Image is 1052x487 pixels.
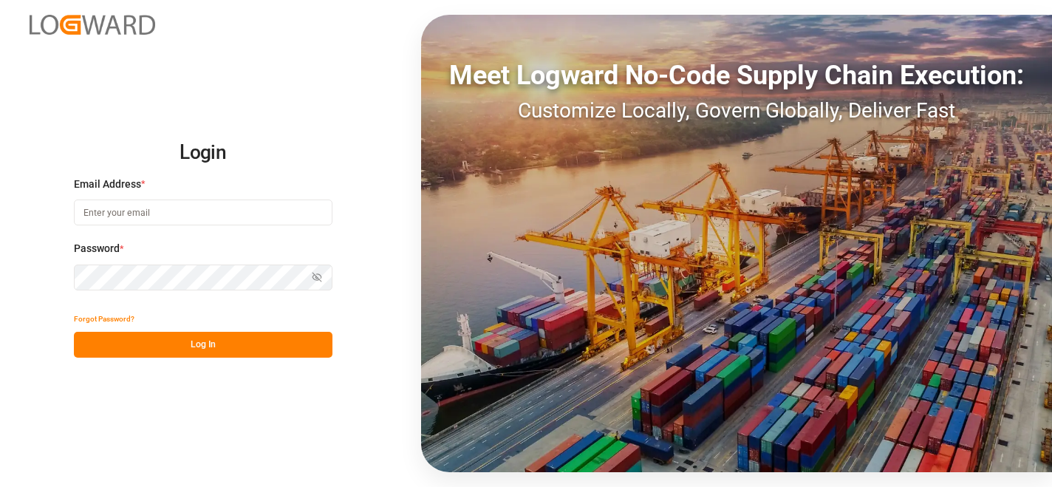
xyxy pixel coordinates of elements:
[74,332,332,358] button: Log In
[30,15,155,35] img: Logward_new_orange.png
[421,55,1052,95] div: Meet Logward No-Code Supply Chain Execution:
[421,95,1052,126] div: Customize Locally, Govern Globally, Deliver Fast
[74,306,134,332] button: Forgot Password?
[74,129,332,177] h2: Login
[74,200,332,225] input: Enter your email
[74,241,120,256] span: Password
[74,177,141,192] span: Email Address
